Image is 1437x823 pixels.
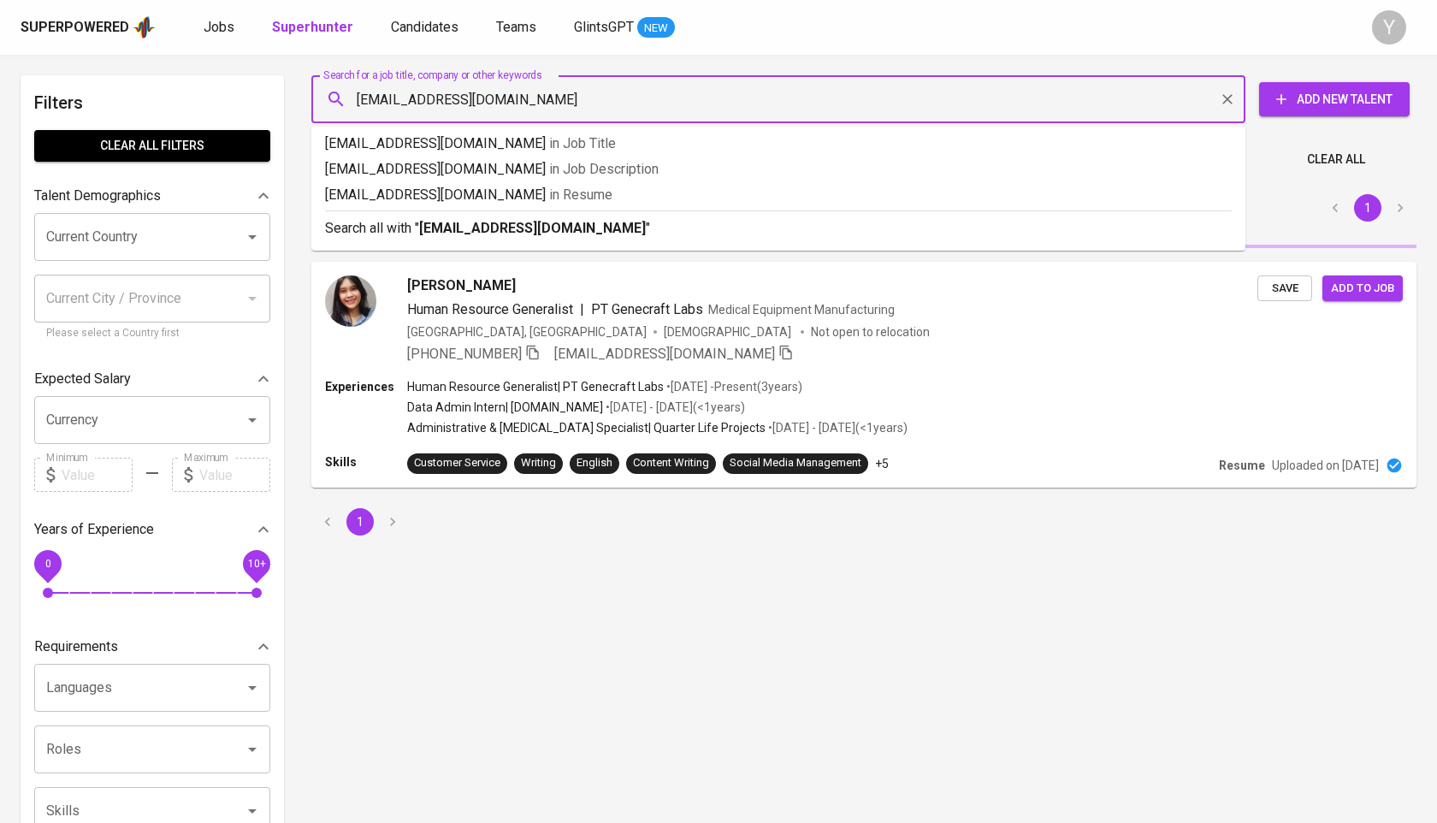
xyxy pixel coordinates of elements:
p: Human Resource Generalist | PT Genecraft Labs [407,378,664,395]
button: Open [240,676,264,700]
img: app logo [133,15,156,40]
button: Save [1257,275,1312,302]
div: Talent Demographics [34,179,270,213]
span: Medical Equipment Manufacturing [708,303,895,317]
div: Years of Experience [34,512,270,547]
span: [DEMOGRAPHIC_DATA] [664,323,794,340]
p: Search all with " " [325,218,1232,239]
span: NEW [637,20,675,37]
span: 10+ [247,558,265,570]
div: Y [1372,10,1406,44]
div: Content Writing [633,455,709,471]
button: Add New Talent [1259,82,1410,116]
div: English [577,455,612,471]
p: • [DATE] - [DATE] ( <1 years ) [603,399,745,416]
button: Clear All filters [34,130,270,162]
p: [EMAIL_ADDRESS][DOMAIN_NAME] [325,159,1232,180]
div: Requirements [34,630,270,664]
button: Clear [1215,87,1239,111]
span: in Resume [549,187,612,203]
button: Open [240,799,264,823]
span: Candidates [391,19,458,35]
span: Human Resource Generalist [407,301,573,317]
p: Expected Salary [34,369,131,389]
p: • [DATE] - Present ( 3 years ) [664,378,802,395]
b: Superhunter [272,19,353,35]
button: Clear All [1300,144,1372,175]
p: Experiences [325,378,407,395]
p: Years of Experience [34,519,154,540]
b: [EMAIL_ADDRESS][DOMAIN_NAME] [419,220,646,236]
a: Superhunter [272,17,357,38]
div: Writing [521,455,556,471]
span: Save [1266,279,1304,299]
span: [PERSON_NAME] [407,275,516,296]
span: 0 [44,558,50,570]
p: [EMAIL_ADDRESS][DOMAIN_NAME] [325,133,1232,154]
p: Administrative & [MEDICAL_DATA] Specialist | Quarter Life Projects [407,419,766,436]
span: PT Genecraft Labs [591,301,703,317]
p: Resume [1219,457,1265,474]
button: Open [240,408,264,432]
div: Customer Service [414,455,500,471]
span: [EMAIL_ADDRESS][DOMAIN_NAME] [554,346,775,362]
div: Social Media Management [730,455,861,471]
p: Skills [325,453,407,471]
span: Clear All filters [48,135,257,157]
span: Add to job [1331,279,1394,299]
input: Value [199,458,270,492]
span: Add New Talent [1273,89,1396,110]
p: Please select a Country first [46,325,258,342]
a: Jobs [204,17,238,38]
p: Not open to relocation [811,323,930,340]
button: Open [240,737,264,761]
p: Uploaded on [DATE] [1272,457,1379,474]
span: GlintsGPT [574,19,634,35]
span: in Job Title [549,135,616,151]
p: +5 [875,455,889,472]
div: Expected Salary [34,362,270,396]
a: Candidates [391,17,462,38]
p: Talent Demographics [34,186,161,206]
nav: pagination navigation [311,508,409,536]
span: [PHONE_NUMBER] [407,346,522,362]
span: | [580,299,584,320]
a: Superpoweredapp logo [21,15,156,40]
button: page 1 [1354,194,1381,222]
div: [GEOGRAPHIC_DATA], [GEOGRAPHIC_DATA] [407,323,647,340]
span: Clear All [1307,149,1365,170]
a: [PERSON_NAME]Human Resource Generalist|PT Genecraft LabsMedical Equipment Manufacturing[GEOGRAPHI... [311,262,1416,488]
img: 5d2ee95ccf8e2bff3088999713c98909.jpg [325,275,376,327]
span: Jobs [204,19,234,35]
a: Teams [496,17,540,38]
button: Add to job [1322,275,1403,302]
button: Open [240,225,264,249]
span: in Job Description [549,161,659,177]
p: • [DATE] - [DATE] ( <1 years ) [766,419,908,436]
div: Superpowered [21,18,129,38]
nav: pagination navigation [1319,194,1416,222]
a: GlintsGPT NEW [574,17,675,38]
p: [EMAIL_ADDRESS][DOMAIN_NAME] [325,185,1232,205]
button: page 1 [346,508,374,536]
input: Value [62,458,133,492]
span: Teams [496,19,536,35]
h6: Filters [34,89,270,116]
p: Requirements [34,636,118,657]
p: Data Admin Intern | [DOMAIN_NAME] [407,399,603,416]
